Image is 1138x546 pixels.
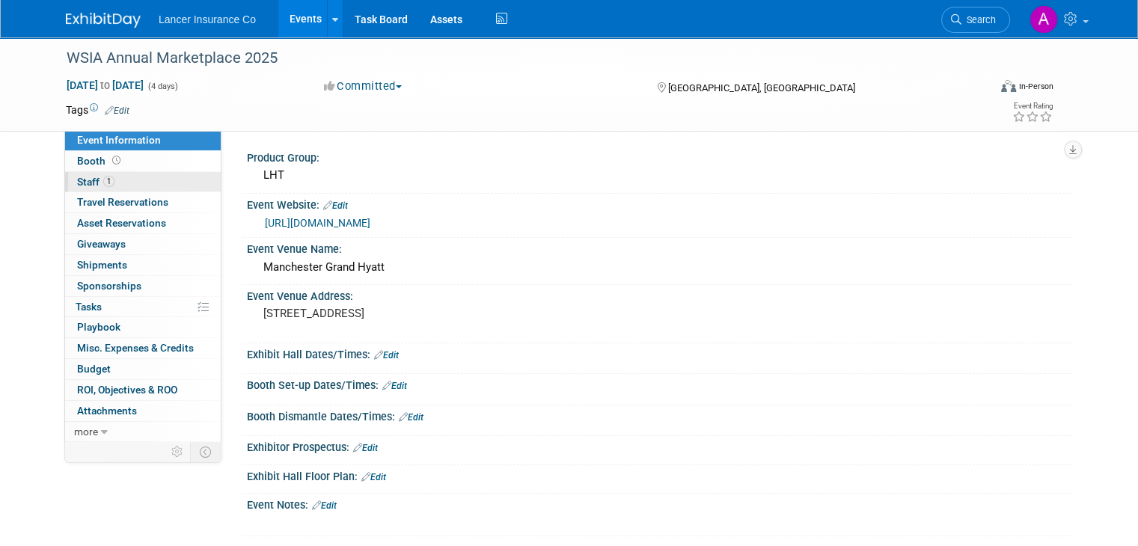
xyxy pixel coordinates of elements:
a: Playbook [65,317,221,337]
a: Giveaways [65,234,221,254]
span: Attachments [77,405,137,417]
span: Sponsorships [77,280,141,292]
span: more [74,426,98,438]
td: Toggle Event Tabs [191,442,221,461]
div: LHT [258,164,1061,187]
a: Edit [374,350,399,361]
a: more [65,422,221,442]
img: Format-Inperson.png [1001,80,1016,92]
div: Event Rating [1012,102,1053,110]
a: Travel Reservations [65,192,221,212]
span: [DATE] [DATE] [66,79,144,92]
a: Attachments [65,401,221,421]
div: Event Notes: [247,494,1072,513]
span: Travel Reservations [77,196,168,208]
a: Misc. Expenses & Credits [65,338,221,358]
a: Edit [361,472,386,482]
div: Event Venue Address: [247,285,1072,304]
img: Ann Barron [1030,5,1058,34]
a: [URL][DOMAIN_NAME] [265,217,370,229]
span: to [98,79,112,91]
span: Shipments [77,259,127,271]
a: Budget [65,359,221,379]
span: 1 [103,176,114,187]
div: Booth Dismantle Dates/Times: [247,405,1072,425]
img: ExhibitDay [66,13,141,28]
span: Giveaways [77,238,126,250]
a: Shipments [65,255,221,275]
a: Booth [65,151,221,171]
span: Booth not reserved yet [109,155,123,166]
span: Playbook [77,321,120,333]
div: In-Person [1018,81,1053,92]
a: Edit [323,200,348,211]
pre: [STREET_ADDRESS] [263,307,575,320]
div: Event Format [908,78,1053,100]
a: Event Information [65,130,221,150]
span: Tasks [76,301,102,313]
div: Manchester Grand Hyatt [258,256,1061,279]
a: Edit [399,412,423,423]
span: Event Information [77,134,161,146]
a: Edit [105,105,129,116]
div: Exhibitor Prospectus: [247,436,1072,455]
td: Personalize Event Tab Strip [165,442,191,461]
span: [GEOGRAPHIC_DATA], [GEOGRAPHIC_DATA] [668,82,855,93]
div: Product Group: [247,147,1072,165]
a: Edit [312,500,337,511]
div: Exhibit Hall Floor Plan: [247,465,1072,485]
a: Sponsorships [65,276,221,296]
span: ROI, Objectives & ROO [77,384,177,396]
span: Booth [77,155,123,167]
span: Budget [77,363,111,375]
span: Staff [77,176,114,188]
div: Booth Set-up Dates/Times: [247,374,1072,393]
a: Edit [382,381,407,391]
div: Exhibit Hall Dates/Times: [247,343,1072,363]
a: Edit [353,443,378,453]
span: (4 days) [147,82,178,91]
span: Asset Reservations [77,217,166,229]
span: Lancer Insurance Co [159,13,256,25]
a: Staff1 [65,172,221,192]
a: Asset Reservations [65,213,221,233]
button: Committed [319,79,408,94]
a: Search [941,7,1010,33]
span: Misc. Expenses & Credits [77,342,194,354]
a: Tasks [65,297,221,317]
span: Search [961,14,996,25]
div: WSIA Annual Marketplace 2025 [61,45,970,72]
div: Event Website: [247,194,1072,213]
td: Tags [66,102,129,117]
div: Event Venue Name: [247,238,1072,257]
a: ROI, Objectives & ROO [65,380,221,400]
